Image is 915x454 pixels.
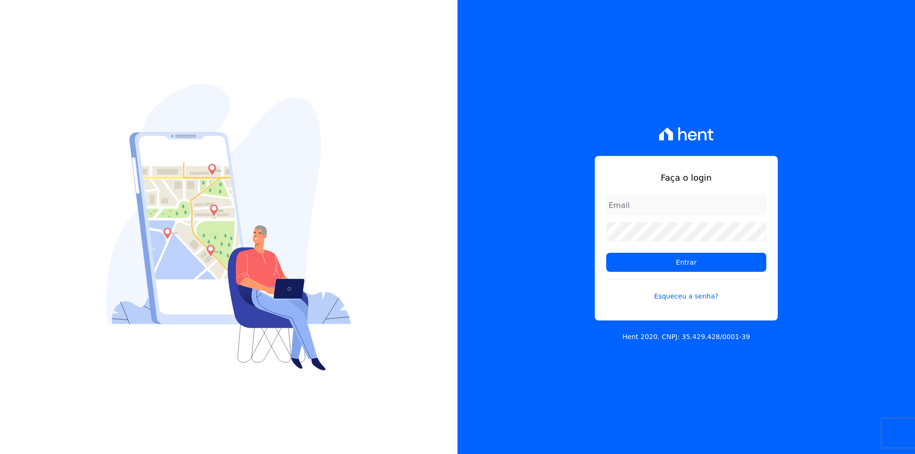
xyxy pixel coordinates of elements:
input: Email [606,196,766,215]
h1: Faça o login [606,171,766,184]
img: Login [106,84,351,371]
p: Hent 2020. CNPJ: 35.429.428/0001-39 [622,332,750,342]
a: Esqueceu a senha? [606,279,766,301]
input: Entrar [606,253,766,272]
